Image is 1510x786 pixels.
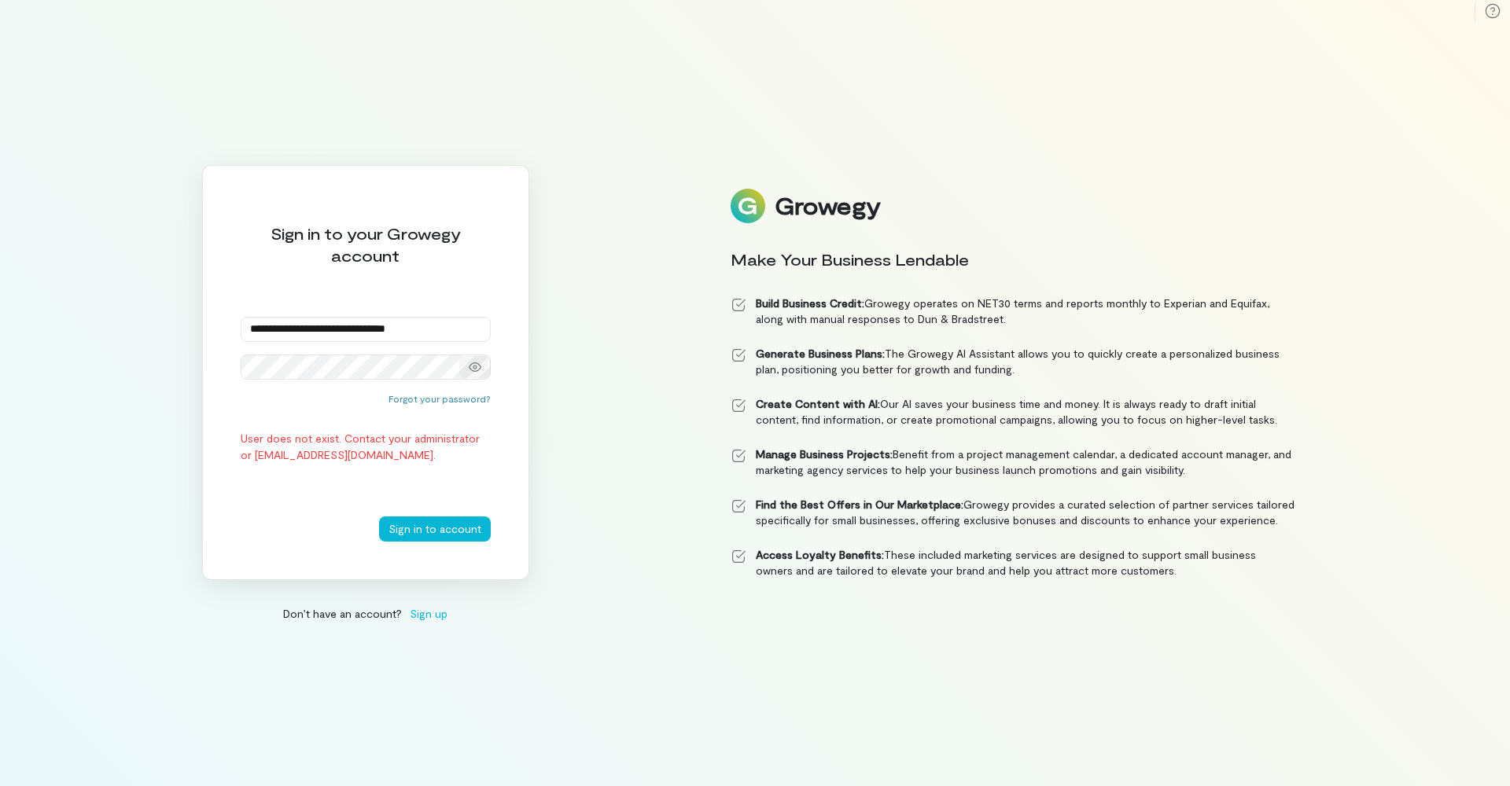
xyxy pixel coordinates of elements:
li: Benefit from a project management calendar, a dedicated account manager, and marketing agency ser... [731,446,1295,478]
strong: Access Loyalty Benefits: [756,548,884,561]
div: Sign in to your Growegy account [241,222,491,266]
div: User does not exist. Contact your administrator or [EMAIL_ADDRESS][DOMAIN_NAME]. [241,430,491,463]
li: The Growegy AI Assistant allows you to quickly create a personalized business plan, positioning y... [731,346,1295,377]
div: Don’t have an account? [202,605,529,622]
div: Make Your Business Lendable [731,248,1295,270]
div: Growegy [775,193,880,219]
strong: Build Business Credit: [756,296,864,310]
li: Growegy operates on NET30 terms and reports monthly to Experian and Equifax, along with manual re... [731,296,1295,327]
li: Our AI saves your business time and money. It is always ready to draft initial content, find info... [731,396,1295,428]
strong: Manage Business Projects: [756,447,893,461]
img: Logo [731,189,765,223]
button: Sign in to account [379,516,491,542]
li: Growegy provides a curated selection of partner services tailored specifically for small business... [731,497,1295,528]
strong: Create Content with AI: [756,397,880,410]
span: Sign up [410,605,447,622]
strong: Generate Business Plans: [756,347,885,360]
li: These included marketing services are designed to support small business owners and are tailored ... [731,547,1295,578]
button: Forgot your password? [389,392,491,405]
strong: Find the Best Offers in Our Marketplace: [756,498,963,511]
